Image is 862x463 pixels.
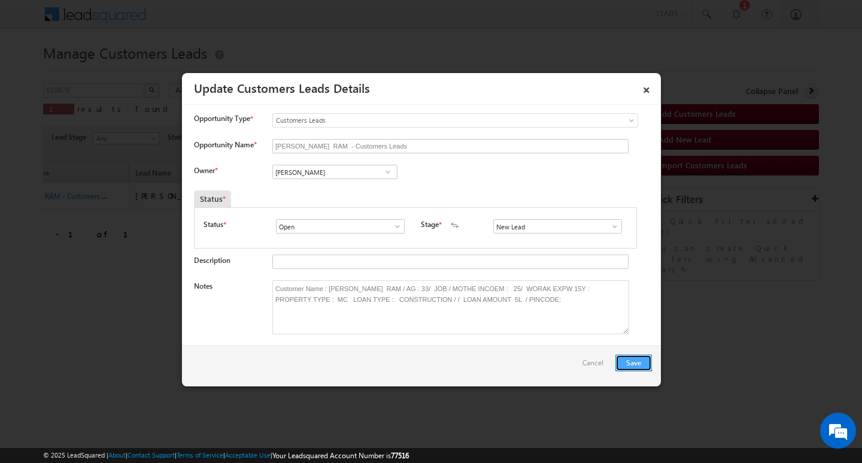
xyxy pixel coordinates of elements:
[615,355,652,371] button: Save
[380,166,395,178] a: Show All Items
[194,166,217,175] label: Owner
[391,451,409,460] span: 77516
[16,111,218,359] textarea: Type your message and hit 'Enter'
[108,451,126,459] a: About
[387,220,402,232] a: Show All Items
[20,63,50,78] img: d_60004797649_company_0_60004797649
[163,369,217,385] em: Start Chat
[194,190,231,207] div: Status
[194,79,370,96] a: Update Customers Leads Details
[194,140,256,149] label: Opportunity Name
[196,6,225,35] div: Minimize live chat window
[273,115,589,126] span: Customers Leads
[225,451,271,459] a: Acceptable Use
[194,113,250,124] span: Opportunity Type
[43,450,409,461] span: © 2025 LeadSquared | | | | |
[582,355,609,377] a: Cancel
[272,451,409,460] span: Your Leadsquared Account Number is
[177,451,223,459] a: Terms of Service
[421,219,439,230] label: Stage
[636,77,657,98] a: ×
[493,219,622,234] input: Type to Search
[194,256,230,265] label: Description
[604,220,619,232] a: Show All Items
[194,282,213,290] label: Notes
[272,165,397,179] input: Type to Search
[276,219,405,234] input: Type to Search
[62,63,201,78] div: Chat with us now
[204,219,223,230] label: Status
[128,451,175,459] a: Contact Support
[272,113,638,128] a: Customers Leads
